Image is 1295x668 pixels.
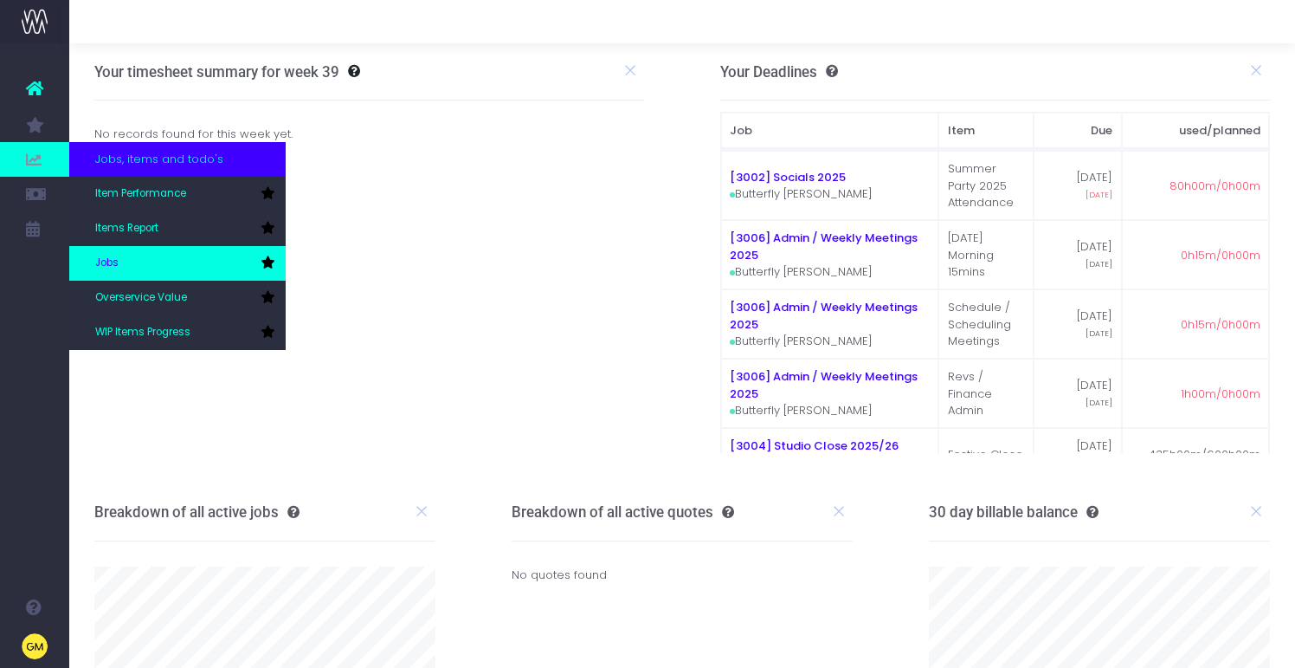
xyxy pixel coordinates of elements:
td: Summer Party 2025 Attendance [938,151,1034,220]
span: 0h15m/0h00m [1181,247,1260,264]
a: Jobs [69,246,286,281]
td: [DATE] [1034,359,1122,428]
span: Jobs [95,256,119,271]
a: [3006] Admin / Weekly Meetings 2025 [730,299,918,333]
td: Festive Close [938,428,1034,481]
td: Revs / Finance Admin [938,359,1034,428]
th: Job: activate to sort column ascending [721,113,938,149]
a: Overservice Value [69,281,286,315]
td: [DATE] Morning 15mins [938,220,1034,289]
a: Items Report [69,211,286,246]
td: [DATE] [1034,289,1122,359]
div: No quotes found [512,542,854,608]
td: Butterfly [PERSON_NAME] [721,359,938,428]
td: Butterfly [PERSON_NAME] [721,289,938,359]
td: Butterfly [PERSON_NAME] [721,428,938,481]
h3: Breakdown of all active quotes [512,503,734,521]
th: used/planned: activate to sort column ascending [1122,113,1270,149]
span: [DATE] [1086,397,1112,409]
a: [3006] Admin / Weekly Meetings 2025 [730,230,918,263]
span: [DATE] [1086,328,1112,340]
h3: Breakdown of all active jobs [94,503,300,521]
div: No records found for this week yet. [81,126,658,143]
span: [DATE] [1086,189,1112,201]
a: [3006] Admin / Weekly Meetings 2025 [730,368,918,402]
img: images/default_profile_image.png [22,633,48,659]
th: Item: activate to sort column ascending [938,113,1034,149]
span: Overservice Value [95,290,187,306]
h3: Your timesheet summary for week 39 [94,63,339,81]
a: WIP Items Progress [69,315,286,350]
span: 80h00m/0h00m [1169,178,1260,195]
span: WIP Items Progress [95,325,190,340]
td: [DATE] [1034,151,1122,220]
td: Schedule / Scheduling Meetings [938,289,1034,359]
h3: Your Deadlines [720,63,838,81]
td: Butterfly [PERSON_NAME] [721,151,938,220]
span: Items Report [95,221,158,237]
td: Butterfly [PERSON_NAME] [721,220,938,289]
span: 435h00m/600h00m [1149,446,1260,464]
a: Item Performance [69,177,286,211]
td: [DATE] [1034,220,1122,289]
span: 1h00m/0h00m [1181,386,1260,403]
th: Due: activate to sort column ascending [1034,113,1122,149]
a: [3002] Socials 2025 [730,169,846,185]
span: Item Performance [95,186,186,202]
td: [DATE] [1034,428,1122,481]
span: 0h15m/0h00m [1181,316,1260,334]
span: Jobs, items and todo's [95,151,223,168]
h3: 30 day billable balance [929,503,1098,521]
a: [3004] Studio Close 2025/26 [730,438,899,454]
span: [DATE] [1086,258,1112,270]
